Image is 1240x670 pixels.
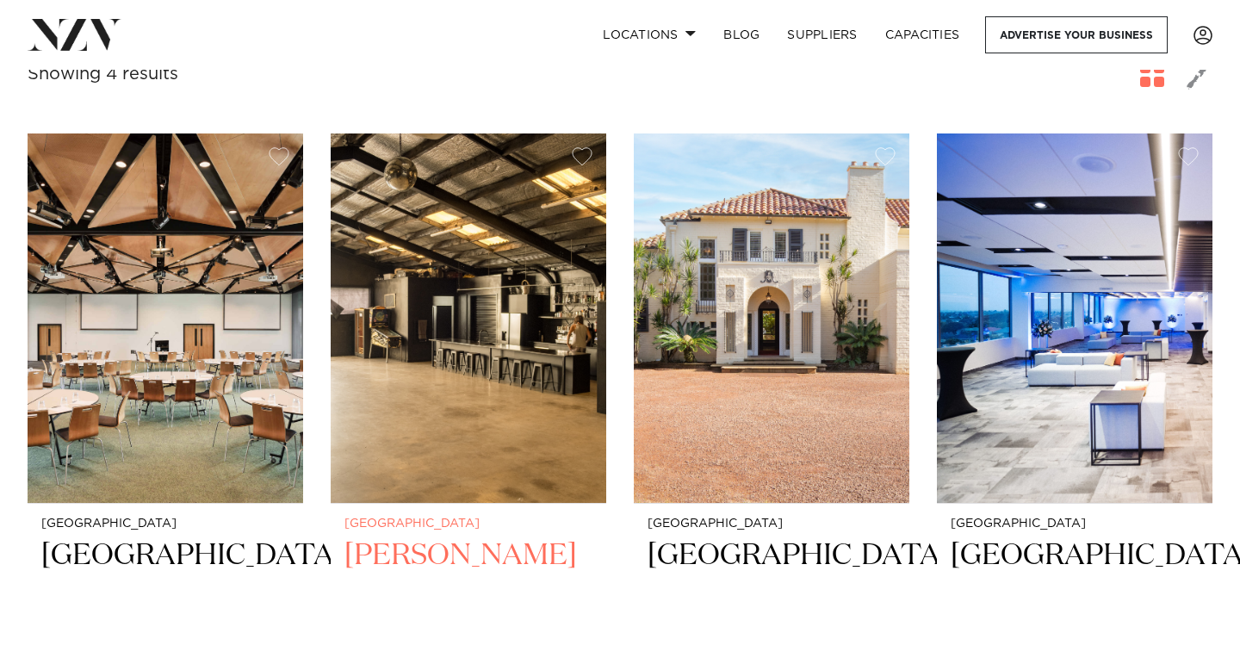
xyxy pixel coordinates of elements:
small: [GEOGRAPHIC_DATA] [951,518,1199,530]
small: [GEOGRAPHIC_DATA] [648,518,896,530]
div: Showing 4 results [28,61,178,88]
h2: [GEOGRAPHIC_DATA] [41,537,289,653]
a: BLOG [710,16,773,53]
img: nzv-logo.png [28,19,121,50]
a: Locations [589,16,710,53]
small: [GEOGRAPHIC_DATA] [41,518,289,530]
small: [GEOGRAPHIC_DATA] [344,518,592,530]
h2: [GEOGRAPHIC_DATA] [951,537,1199,653]
a: Advertise your business [985,16,1168,53]
a: SUPPLIERS [773,16,871,53]
a: Capacities [871,16,974,53]
h2: [GEOGRAPHIC_DATA] [648,537,896,653]
img: Conference space at Novotel Auckland Airport [28,133,303,503]
h2: [PERSON_NAME] [344,537,592,653]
